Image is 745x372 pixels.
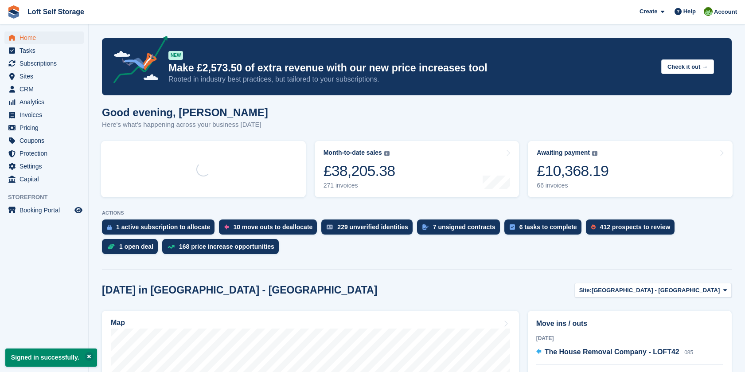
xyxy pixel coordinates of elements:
[102,106,268,118] h1: Good evening, [PERSON_NAME]
[321,219,417,239] a: 229 unverified identities
[107,243,115,250] img: deal-1b604bf984904fb50ccaf53a9ad4b4a5d6e5aea283cecdc64d6e3604feb123c2.svg
[73,205,84,215] a: Preview store
[224,224,229,230] img: move_outs_to_deallocate_icon-f764333ba52eb49d3ac5e1228854f67142a1ed5810a6f6cc68b1a99e826820c5.svg
[586,219,679,239] a: 412 prospects to review
[20,31,73,44] span: Home
[20,160,73,172] span: Settings
[20,83,73,95] span: CRM
[591,224,596,230] img: prospect-51fa495bee0391a8d652442698ab0144808aea92771e9ea1ae160a38d050c398.svg
[102,210,732,216] p: ACTIONS
[106,36,168,86] img: price-adjustments-announcement-icon-8257ccfd72463d97f412b2fc003d46551f7dbcb40ab6d574587a9cd5c0d94...
[4,44,84,57] a: menu
[219,219,321,239] a: 10 move outs to deallocate
[684,349,693,356] span: 085
[162,239,283,258] a: 168 price increase opportunities
[337,223,408,231] div: 229 unverified identities
[592,286,720,295] span: [GEOGRAPHIC_DATA] - [GEOGRAPHIC_DATA]
[504,219,586,239] a: 6 tasks to complete
[102,120,268,130] p: Here's what's happening across your business [DATE]
[519,223,577,231] div: 6 tasks to complete
[179,243,274,250] div: 168 price increase opportunities
[102,219,219,239] a: 1 active subscription to allocate
[5,349,97,367] p: Signed in successfully.
[536,347,694,358] a: The House Removal Company - LOFT42 085
[324,149,382,157] div: Month-to-date sales
[8,193,88,202] span: Storefront
[111,319,125,327] h2: Map
[4,147,84,160] a: menu
[20,134,73,147] span: Coupons
[537,162,608,180] div: £10,368.19
[4,83,84,95] a: menu
[116,223,210,231] div: 1 active subscription to allocate
[4,109,84,121] a: menu
[640,7,657,16] span: Create
[102,284,377,296] h2: [DATE] in [GEOGRAPHIC_DATA] - [GEOGRAPHIC_DATA]
[4,134,84,147] a: menu
[4,121,84,134] a: menu
[20,204,73,216] span: Booking Portal
[528,141,733,197] a: Awaiting payment £10,368.19 66 invoices
[24,4,88,19] a: Loft Self Storage
[324,162,395,180] div: £38,205.38
[545,348,679,356] span: The House Removal Company - LOFT42
[4,57,84,70] a: menu
[661,59,714,74] button: Check it out →
[20,147,73,160] span: Protection
[537,182,608,189] div: 66 invoices
[20,121,73,134] span: Pricing
[107,224,112,230] img: active_subscription_to_allocate_icon-d502201f5373d7db506a760aba3b589e785aa758c864c3986d89f69b8ff3...
[20,173,73,185] span: Capital
[510,224,515,230] img: task-75834270c22a3079a89374b754ae025e5fb1db73e45f91037f5363f120a921f8.svg
[20,44,73,57] span: Tasks
[4,173,84,185] a: menu
[579,286,592,295] span: Site:
[600,223,671,231] div: 412 prospects to review
[4,70,84,82] a: menu
[4,96,84,108] a: menu
[536,334,723,342] div: [DATE]
[168,74,654,84] p: Rooted in industry best practices, but tailored to your subscriptions.
[327,224,333,230] img: verify_identity-adf6edd0f0f0b5bbfe63781bf79b02c33cf7c696d77639b501bdc392416b5a36.svg
[7,5,20,19] img: stora-icon-8386f47178a22dfd0bd8f6a31ec36ba5ce8667c1dd55bd0f319d3a0aa187defe.svg
[315,141,519,197] a: Month-to-date sales £38,205.38 271 invoices
[20,96,73,108] span: Analytics
[714,8,737,16] span: Account
[574,283,732,298] button: Site: [GEOGRAPHIC_DATA] - [GEOGRAPHIC_DATA]
[4,31,84,44] a: menu
[168,51,183,60] div: NEW
[536,318,723,329] h2: Move ins / outs
[119,243,153,250] div: 1 open deal
[168,245,175,249] img: price_increase_opportunities-93ffe204e8149a01c8c9dc8f82e8f89637d9d84a8eef4429ea346261dce0b2c0.svg
[20,57,73,70] span: Subscriptions
[20,70,73,82] span: Sites
[384,151,390,156] img: icon-info-grey-7440780725fd019a000dd9b08b2336e03edf1995a4989e88bcd33f0948082b44.svg
[168,62,654,74] p: Make £2,573.50 of extra revenue with our new price increases tool
[233,223,312,231] div: 10 move outs to deallocate
[433,223,495,231] div: 7 unsigned contracts
[704,7,713,16] img: James Johnson
[422,224,429,230] img: contract_signature_icon-13c848040528278c33f63329250d36e43548de30e8caae1d1a13099fd9432cc5.svg
[4,160,84,172] a: menu
[417,219,504,239] a: 7 unsigned contracts
[537,149,590,157] div: Awaiting payment
[102,239,162,258] a: 1 open deal
[20,109,73,121] span: Invoices
[683,7,696,16] span: Help
[4,204,84,216] a: menu
[592,151,597,156] img: icon-info-grey-7440780725fd019a000dd9b08b2336e03edf1995a4989e88bcd33f0948082b44.svg
[324,182,395,189] div: 271 invoices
